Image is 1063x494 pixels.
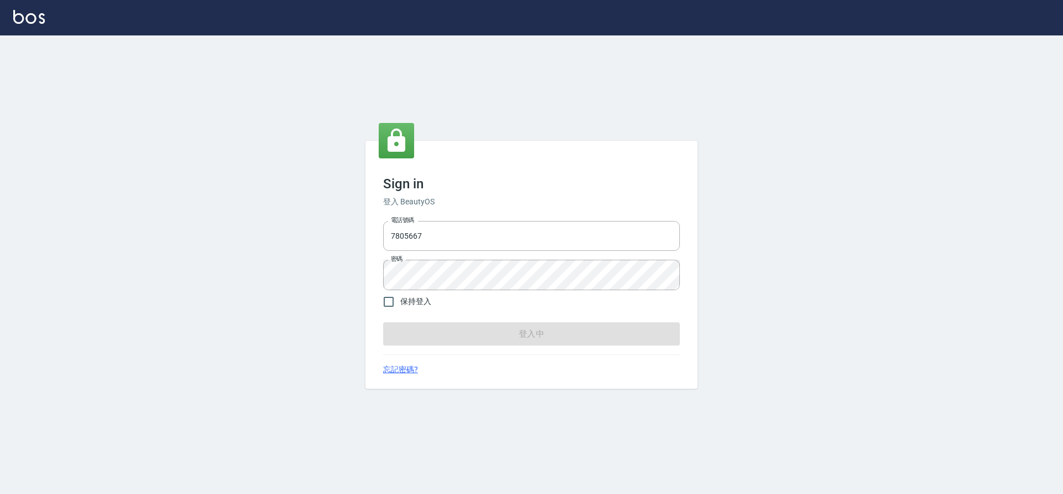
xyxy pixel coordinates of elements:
h6: 登入 BeautyOS [383,196,680,208]
img: Logo [13,10,45,24]
label: 電話號碼 [391,216,414,224]
h3: Sign in [383,176,680,192]
a: 忘記密碼? [383,364,418,375]
label: 密碼 [391,255,403,263]
span: 保持登入 [400,296,431,307]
